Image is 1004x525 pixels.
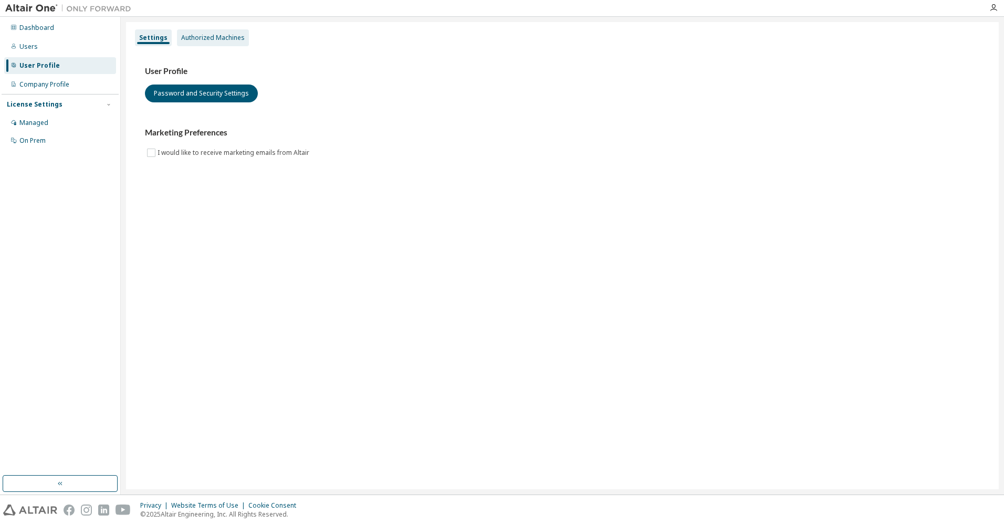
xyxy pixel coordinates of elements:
div: Company Profile [19,80,69,89]
div: License Settings [7,100,62,109]
div: Authorized Machines [181,34,245,42]
button: Password and Security Settings [145,85,258,102]
img: instagram.svg [81,505,92,516]
div: Dashboard [19,24,54,32]
div: Privacy [140,501,171,510]
img: linkedin.svg [98,505,109,516]
img: Altair One [5,3,137,14]
p: © 2025 Altair Engineering, Inc. All Rights Reserved. [140,510,302,519]
div: User Profile [19,61,60,70]
h3: User Profile [145,66,980,77]
h3: Marketing Preferences [145,128,980,138]
div: Settings [139,34,168,42]
div: Website Terms of Use [171,501,248,510]
div: Users [19,43,38,51]
div: Managed [19,119,48,127]
img: facebook.svg [64,505,75,516]
img: altair_logo.svg [3,505,57,516]
img: youtube.svg [116,505,131,516]
div: Cookie Consent [248,501,302,510]
div: On Prem [19,136,46,145]
label: I would like to receive marketing emails from Altair [158,146,311,159]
